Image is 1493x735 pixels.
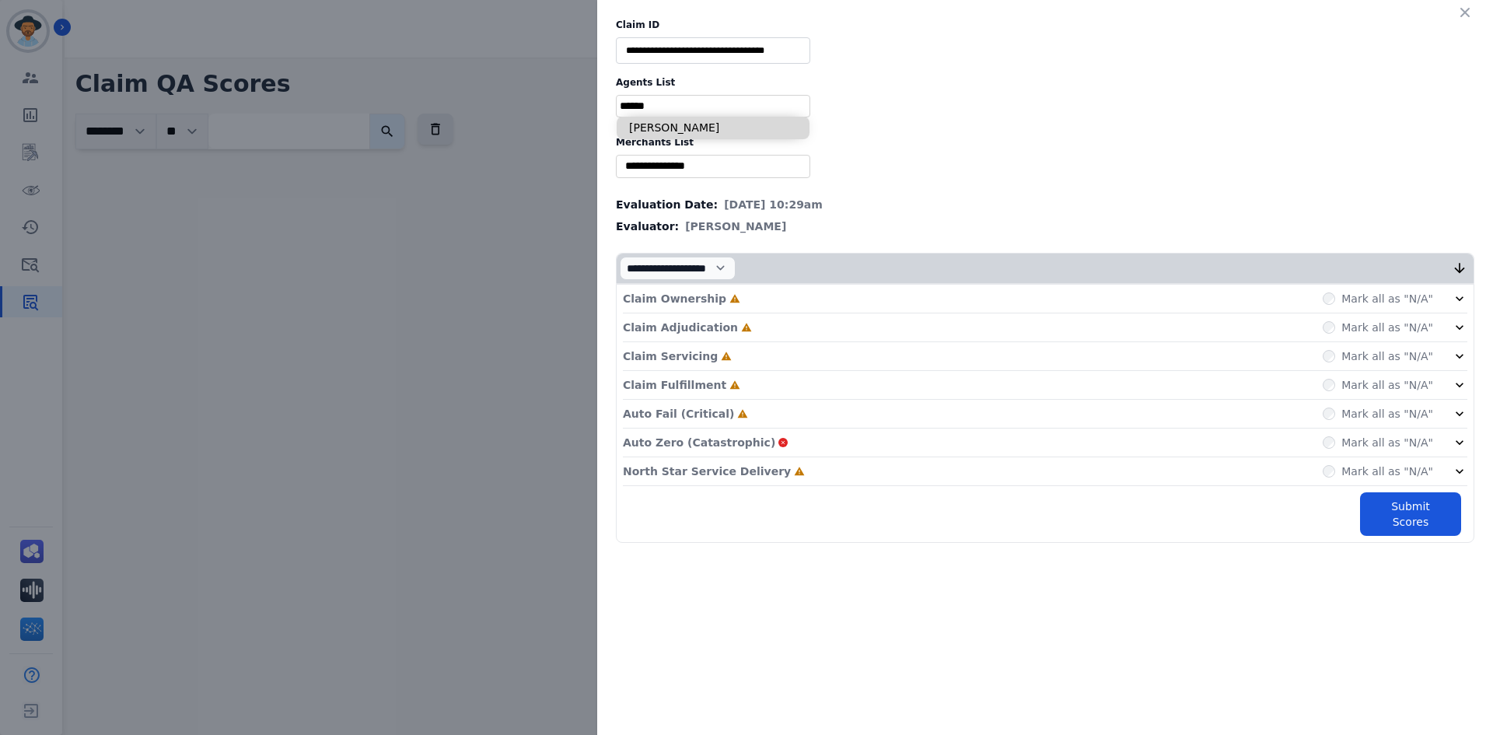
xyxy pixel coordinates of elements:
[617,117,809,139] li: [PERSON_NAME]
[616,219,1474,234] div: Evaluator:
[623,435,775,450] p: Auto Zero (Catastrophic)
[1341,464,1433,479] label: Mark all as "N/A"
[685,219,786,234] span: [PERSON_NAME]
[1341,291,1433,306] label: Mark all as "N/A"
[620,158,806,174] ul: selected options
[616,19,1474,31] label: Claim ID
[1341,435,1433,450] label: Mark all as "N/A"
[620,98,806,114] ul: selected options
[724,197,823,212] span: [DATE] 10:29am
[623,377,726,393] p: Claim Fulfillment
[616,136,1474,149] label: Merchants List
[623,464,791,479] p: North Star Service Delivery
[616,197,1474,212] div: Evaluation Date:
[623,320,738,335] p: Claim Adjudication
[1341,406,1433,422] label: Mark all as "N/A"
[623,291,726,306] p: Claim Ownership
[1341,320,1433,335] label: Mark all as "N/A"
[623,406,734,422] p: Auto Fail (Critical)
[616,76,1474,89] label: Agents List
[623,348,718,364] p: Claim Servicing
[1341,348,1433,364] label: Mark all as "N/A"
[1341,377,1433,393] label: Mark all as "N/A"
[1360,492,1461,536] button: Submit Scores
